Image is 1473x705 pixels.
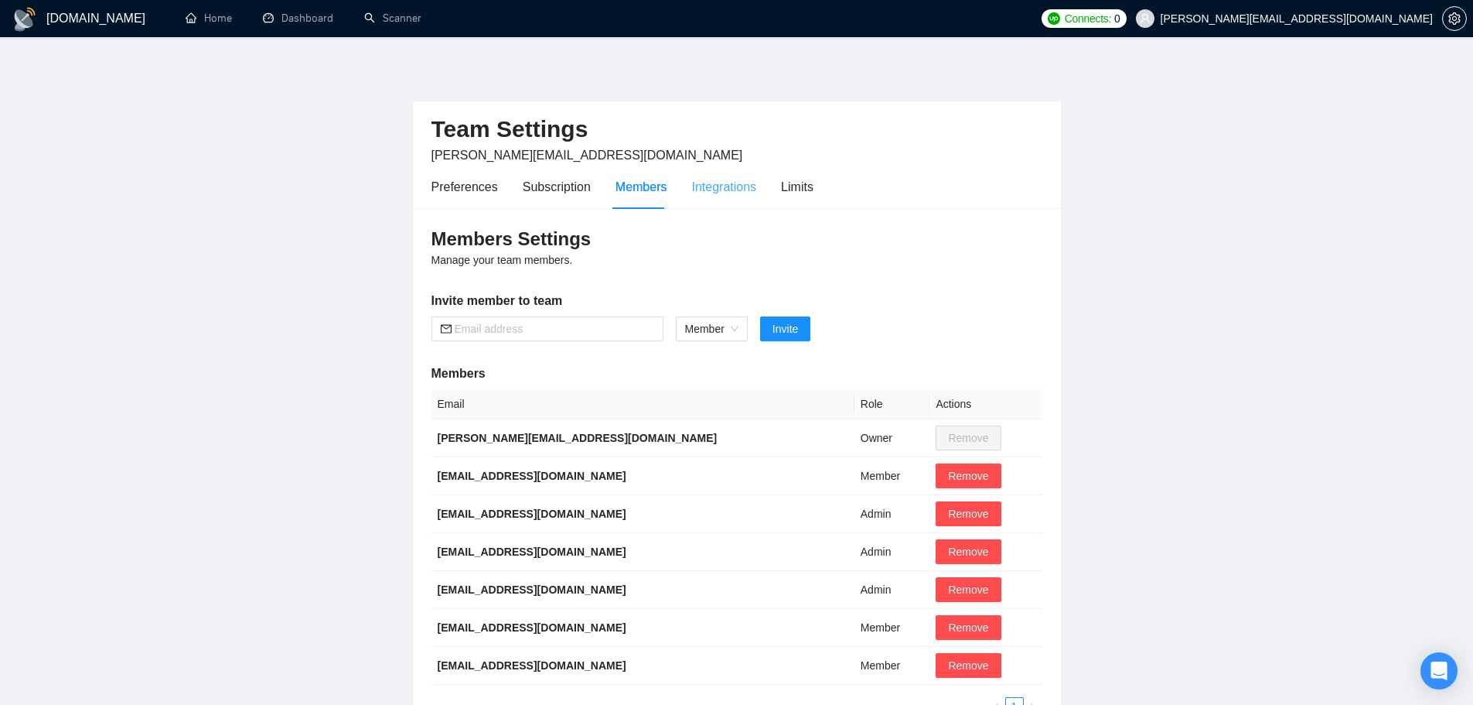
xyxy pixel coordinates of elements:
h5: Members [431,364,1042,383]
span: Connects: [1065,10,1111,27]
b: [EMAIL_ADDRESS][DOMAIN_NAME] [438,659,626,672]
td: Admin [854,533,930,571]
button: Remove [936,539,1001,564]
button: Remove [936,464,1001,488]
td: Owner [854,419,930,457]
span: Remove [948,467,988,484]
span: Remove [948,619,988,636]
span: Remove [948,657,988,674]
td: Admin [854,495,930,533]
span: Manage your team members. [431,254,573,266]
b: [EMAIL_ADDRESS][DOMAIN_NAME] [438,621,626,634]
a: homeHome [186,12,232,25]
button: Remove [936,577,1001,602]
div: Members [615,177,667,197]
span: mail [441,323,452,334]
input: Email address [455,320,654,337]
td: Admin [854,571,930,609]
td: Member [854,457,930,495]
h3: Members Settings [431,227,1042,252]
th: Role [854,389,930,419]
b: [EMAIL_ADDRESS][DOMAIN_NAME] [438,584,626,596]
span: Remove [948,543,988,560]
th: Actions [929,389,1042,419]
div: Integrations [692,177,757,197]
span: [PERSON_NAME][EMAIL_ADDRESS][DOMAIN_NAME] [431,149,743,162]
b: [EMAIL_ADDRESS][DOMAIN_NAME] [438,546,626,558]
div: Open Intercom Messenger [1420,652,1458,690]
img: upwork-logo.png [1048,12,1060,25]
b: [PERSON_NAME][EMAIL_ADDRESS][DOMAIN_NAME] [438,432,718,444]
h2: Team Settings [431,114,1042,145]
span: 0 [1114,10,1120,27]
div: Subscription [523,177,591,197]
span: Remove [948,505,988,522]
a: dashboardDashboard [263,12,333,25]
th: Email [431,389,854,419]
b: [EMAIL_ADDRESS][DOMAIN_NAME] [438,470,626,482]
button: Invite [760,317,810,341]
button: Remove [936,501,1001,526]
h5: Invite member to team [431,292,1042,310]
span: Member [685,317,738,341]
div: Limits [781,177,813,197]
td: Member [854,609,930,647]
a: searchScanner [364,12,421,25]
span: Invite [772,320,798,337]
div: Preferences [431,177,498,197]
a: setting [1442,12,1467,25]
span: user [1140,13,1151,24]
button: setting [1442,6,1467,31]
td: Member [854,647,930,685]
button: Remove [936,615,1001,640]
span: Remove [948,581,988,598]
button: Remove [936,653,1001,678]
b: [EMAIL_ADDRESS][DOMAIN_NAME] [438,508,626,520]
img: logo [12,7,37,32]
